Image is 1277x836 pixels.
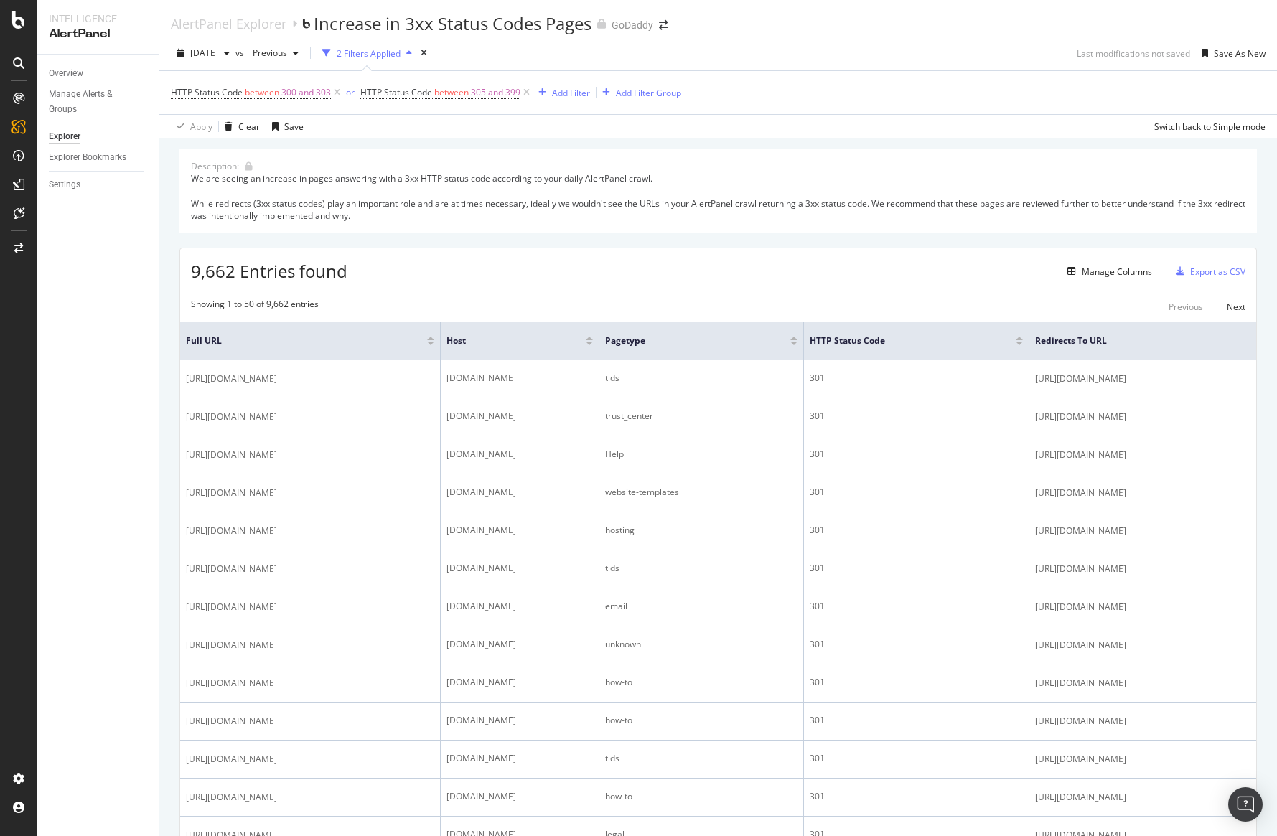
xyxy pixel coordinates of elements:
span: Full URL [186,334,406,347]
div: Add Filter Group [616,87,681,99]
div: [DOMAIN_NAME] [446,714,593,727]
div: 301 [810,638,1023,651]
button: Save As New [1196,42,1266,65]
div: email [605,600,797,613]
div: website-templates [605,486,797,499]
span: [URL][DOMAIN_NAME] [1035,600,1126,614]
span: vs [235,47,247,59]
span: [URL][DOMAIN_NAME] [186,600,277,614]
button: Previous [1169,298,1203,315]
div: times [418,46,430,60]
div: tlds [605,562,797,575]
a: Manage Alerts & Groups [49,87,149,117]
span: [URL][DOMAIN_NAME] [1035,714,1126,728]
button: or [346,85,355,99]
div: GoDaddy [612,18,653,32]
div: Help [605,448,797,461]
div: Save As New [1214,47,1266,60]
div: hosting [605,524,797,537]
div: [DOMAIN_NAME] [446,790,593,803]
div: Clear [238,121,260,133]
div: Next [1227,301,1245,313]
div: [DOMAIN_NAME] [446,600,593,613]
div: Save [284,121,304,133]
a: Overview [49,66,149,81]
span: between [245,86,279,98]
div: 301 [810,790,1023,803]
button: Save [266,115,304,138]
span: [URL][DOMAIN_NAME] [1035,372,1126,386]
div: 301 [810,676,1023,689]
span: [URL][DOMAIN_NAME] [186,562,277,576]
span: [URL][DOMAIN_NAME] [186,638,277,652]
div: 301 [810,410,1023,423]
span: [URL][DOMAIN_NAME] [1035,448,1126,462]
span: [URL][DOMAIN_NAME] [1035,486,1126,500]
div: Overview [49,66,83,81]
div: Previous [1169,301,1203,313]
span: [URL][DOMAIN_NAME] [186,486,277,500]
span: [URL][DOMAIN_NAME] [186,524,277,538]
div: or [346,86,355,98]
button: Previous [247,42,304,65]
span: [URL][DOMAIN_NAME] [186,676,277,690]
div: 301 [810,600,1023,613]
button: Add Filter [533,84,590,101]
div: [DOMAIN_NAME] [446,486,593,499]
div: AlertPanel [49,26,147,42]
button: Clear [219,115,260,138]
div: Last modifications not saved [1077,47,1190,60]
div: [DOMAIN_NAME] [446,372,593,385]
div: Export as CSV [1190,266,1245,278]
span: 300 and 303 [281,83,331,103]
div: Manage Columns [1082,266,1152,278]
button: Next [1227,298,1245,315]
div: trust_center [605,410,797,423]
a: AlertPanel Explorer [171,16,286,32]
button: [DATE] [171,42,235,65]
span: [URL][DOMAIN_NAME] [1035,410,1126,424]
span: [URL][DOMAIN_NAME] [1035,524,1126,538]
span: [URL][DOMAIN_NAME] [1035,790,1126,804]
a: Explorer [49,129,149,144]
span: [URL][DOMAIN_NAME] [186,714,277,728]
div: [DOMAIN_NAME] [446,410,593,423]
div: how-to [605,790,797,803]
div: Increase in 3xx Status Codes Pages [314,11,591,36]
span: [URL][DOMAIN_NAME] [186,372,277,386]
div: 301 [810,752,1023,765]
a: Settings [49,177,149,192]
div: Showing 1 to 50 of 9,662 entries [191,298,319,315]
span: [URL][DOMAIN_NAME] [1035,562,1126,576]
button: 2 Filters Applied [317,42,418,65]
div: arrow-right-arrow-left [659,20,668,30]
span: [URL][DOMAIN_NAME] [186,752,277,766]
span: [URL][DOMAIN_NAME] [186,448,277,462]
div: [DOMAIN_NAME] [446,676,593,689]
div: 301 [810,448,1023,461]
div: Explorer [49,129,80,144]
span: [URL][DOMAIN_NAME] [186,410,277,424]
button: Export as CSV [1170,260,1245,283]
div: Switch back to Simple mode [1154,121,1266,133]
div: Explorer Bookmarks [49,150,126,165]
div: Intelligence [49,11,147,26]
span: HTTP Status Code [360,86,432,98]
div: Open Intercom Messenger [1228,787,1263,822]
div: 301 [810,372,1023,385]
div: [DOMAIN_NAME] [446,562,593,575]
button: Manage Columns [1062,263,1152,280]
div: [DOMAIN_NAME] [446,524,593,537]
span: HTTP Status Code [810,334,994,347]
button: Add Filter Group [597,84,681,101]
div: tlds [605,372,797,385]
span: HTTP Status Code [171,86,243,98]
button: Apply [171,115,212,138]
div: Description: [191,160,239,172]
div: how-to [605,714,797,727]
span: [URL][DOMAIN_NAME] [1035,752,1126,766]
span: Redirects to URL [1035,334,1229,347]
div: Add Filter [552,87,590,99]
div: 301 [810,524,1023,537]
